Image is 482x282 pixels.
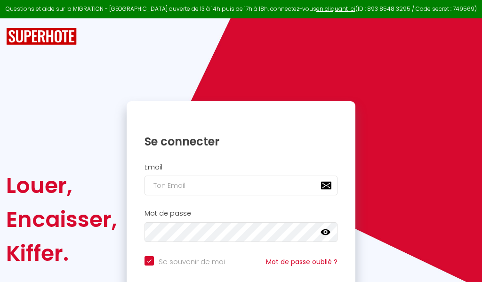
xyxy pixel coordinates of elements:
input: Ton Email [145,176,337,195]
div: Encaisser, [6,202,117,236]
h1: Se connecter [145,134,337,149]
div: Louer, [6,169,117,202]
a: Mot de passe oublié ? [266,257,337,266]
img: SuperHote logo [6,28,77,45]
a: en cliquant ici [316,5,355,13]
h2: Email [145,163,337,171]
h2: Mot de passe [145,209,337,218]
div: Kiffer. [6,236,117,270]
